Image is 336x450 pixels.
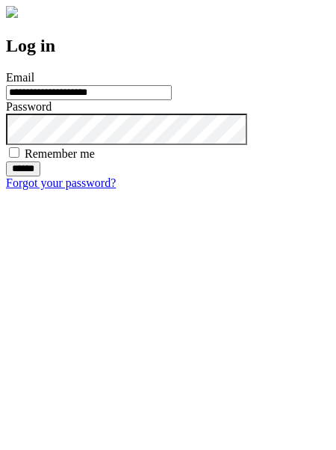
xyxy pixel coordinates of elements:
label: Password [6,100,52,113]
label: Remember me [25,147,95,160]
h2: Log in [6,36,330,56]
label: Email [6,71,34,84]
img: logo-4e3dc11c47720685a147b03b5a06dd966a58ff35d612b21f08c02c0306f2b779.png [6,6,18,18]
a: Forgot your password? [6,176,116,189]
